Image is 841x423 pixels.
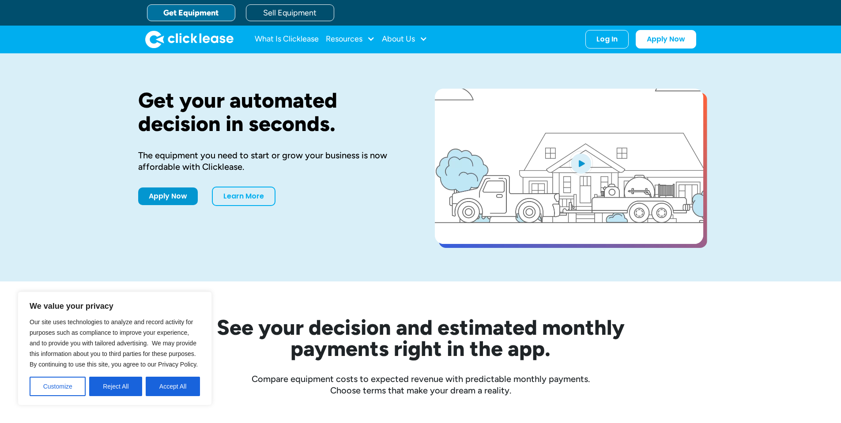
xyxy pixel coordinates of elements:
div: Compare equipment costs to expected revenue with predictable monthly payments. Choose terms that ... [138,373,703,396]
div: Resources [326,30,375,48]
div: The equipment you need to start or grow your business is now affordable with Clicklease. [138,150,407,172]
button: Accept All [146,377,200,396]
h1: Get your automated decision in seconds. [138,89,407,135]
h2: See your decision and estimated monthly payments right in the app. [173,317,668,359]
a: Get Equipment [147,4,235,21]
a: open lightbox [435,89,703,244]
div: Log In [596,35,618,44]
a: Sell Equipment [246,4,334,21]
a: Apply Now [138,187,198,205]
a: What Is Clicklease [255,30,319,48]
p: We value your privacy [30,301,200,311]
span: Our site uses technologies to analyze and record activity for purposes such as compliance to impr... [30,318,198,368]
a: Learn More [212,187,275,206]
img: Blue play button logo on a light blue circular background [569,151,593,176]
a: home [145,30,234,48]
img: Clicklease logo [145,30,234,48]
button: Reject All [89,377,142,396]
button: Customize [30,377,86,396]
div: About Us [382,30,427,48]
div: We value your privacy [18,292,212,405]
a: Apply Now [636,30,696,49]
